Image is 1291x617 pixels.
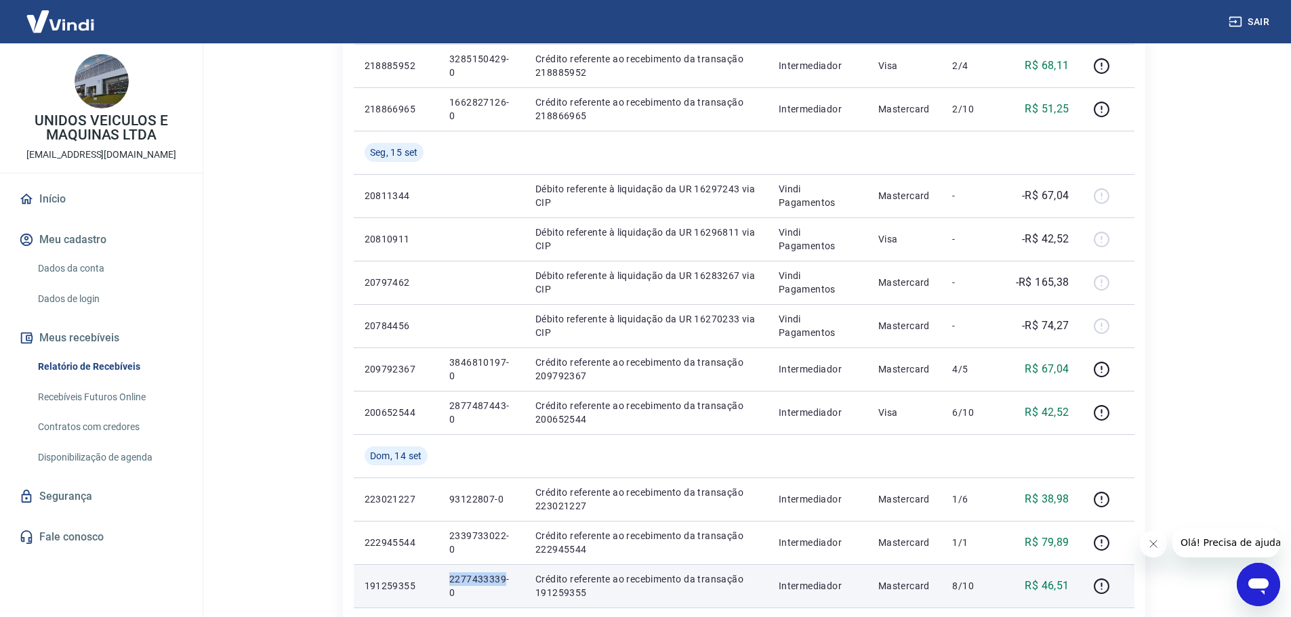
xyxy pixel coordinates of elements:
span: Olá! Precisa de ajuda? [8,9,114,20]
p: 191259355 [365,579,428,593]
p: R$ 46,51 [1025,578,1069,594]
p: 3846810197-0 [449,356,514,383]
p: 93122807-0 [449,492,514,506]
p: Mastercard [878,319,931,333]
button: Sair [1226,9,1275,35]
p: Débito referente à liquidação da UR 16283267 via CIP [535,269,757,296]
img: Vindi [16,1,104,42]
a: Relatório de Recebíveis [33,353,186,381]
p: 2/10 [952,102,992,116]
p: 218866965 [365,102,428,116]
p: R$ 68,11 [1025,58,1069,74]
p: Crédito referente ao recebimento da transação 191259355 [535,572,757,599]
button: Meu cadastro [16,225,186,255]
p: 200652544 [365,406,428,419]
iframe: Mensagem da empresa [1172,528,1280,557]
p: -R$ 42,52 [1022,231,1069,247]
img: 0fa5476e-c494-4df4-9457-b10783cb2f62.jpeg [75,54,129,108]
p: - [952,276,992,289]
p: Débito referente à liquidação da UR 16297243 via CIP [535,182,757,209]
p: Crédito referente ao recebimento da transação 209792367 [535,356,757,383]
p: Crédito referente ao recebimento da transação 222945544 [535,529,757,556]
p: Vindi Pagamentos [779,269,857,296]
p: 4/5 [952,362,992,376]
p: R$ 67,04 [1025,361,1069,377]
p: 2339733022-0 [449,529,514,556]
p: 8/10 [952,579,992,593]
p: Mastercard [878,189,931,203]
span: Seg, 15 set [370,146,418,159]
p: Crédito referente ao recebimento da transação 218885952 [535,52,757,79]
p: Crédito referente ao recebimento da transação 200652544 [535,399,757,426]
p: -R$ 74,27 [1022,318,1069,334]
p: 2/4 [952,59,992,72]
p: 20811344 [365,189,428,203]
p: 1/1 [952,536,992,549]
p: [EMAIL_ADDRESS][DOMAIN_NAME] [26,148,176,162]
p: Mastercard [878,536,931,549]
p: Vindi Pagamentos [779,312,857,339]
a: Disponibilização de agenda [33,444,186,471]
p: R$ 79,89 [1025,534,1069,551]
p: Visa [878,406,931,419]
p: 6/10 [952,406,992,419]
p: Intermediador [779,579,857,593]
p: 2277433339-0 [449,572,514,599]
p: Mastercard [878,102,931,116]
p: UNIDOS VEICULOS E MAQUINAS LTDA [11,114,192,142]
p: R$ 38,98 [1025,491,1069,507]
p: 20810911 [365,232,428,246]
p: Vindi Pagamentos [779,226,857,253]
p: Débito referente à liquidação da UR 16270233 via CIP [535,312,757,339]
p: R$ 42,52 [1025,404,1069,421]
p: 2877487443-0 [449,399,514,426]
p: 209792367 [365,362,428,376]
p: 20784456 [365,319,428,333]
p: 3285150429-0 [449,52,514,79]
p: 218885952 [365,59,428,72]
p: Intermediador [779,406,857,419]
p: Intermediador [779,536,857,549]
a: Dados da conta [33,255,186,282]
p: - [952,319,992,333]
p: 222945544 [365,536,428,549]
p: Intermediador [779,362,857,376]
p: Mastercard [878,492,931,506]
p: Intermediador [779,102,857,116]
p: Intermediador [779,492,857,506]
iframe: Fechar mensagem [1140,530,1167,557]
span: Dom, 14 set [370,449,422,463]
p: 1662827126-0 [449,95,514,123]
p: Mastercard [878,579,931,593]
p: Vindi Pagamentos [779,182,857,209]
p: Visa [878,232,931,246]
p: - [952,232,992,246]
a: Recebíveis Futuros Online [33,383,186,411]
p: Mastercard [878,276,931,289]
a: Contratos com credores [33,413,186,441]
a: Dados de login [33,285,186,313]
p: Visa [878,59,931,72]
p: Intermediador [779,59,857,72]
a: Segurança [16,482,186,511]
button: Meus recebíveis [16,323,186,353]
a: Fale conosco [16,522,186,552]
p: -R$ 165,38 [1016,274,1069,291]
p: - [952,189,992,203]
p: -R$ 67,04 [1022,188,1069,204]
p: 1/6 [952,492,992,506]
iframe: Botão para abrir a janela de mensagens [1237,563,1280,606]
p: Crédito referente ao recebimento da transação 218866965 [535,95,757,123]
p: 223021227 [365,492,428,506]
p: Débito referente à liquidação da UR 16296811 via CIP [535,226,757,253]
p: Mastercard [878,362,931,376]
a: Início [16,184,186,214]
p: R$ 51,25 [1025,101,1069,117]
p: 20797462 [365,276,428,289]
p: Crédito referente ao recebimento da transação 223021227 [535,486,757,513]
